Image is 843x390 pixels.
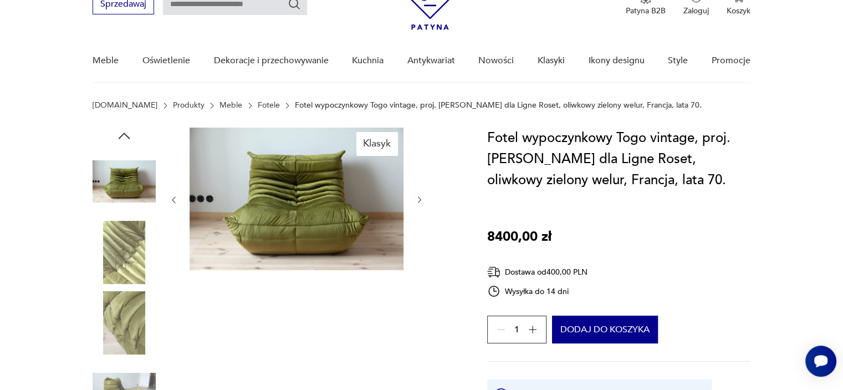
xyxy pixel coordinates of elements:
a: Style [668,39,688,82]
p: Zaloguj [683,6,709,16]
a: [DOMAIN_NAME] [93,101,157,110]
a: Klasyki [538,39,565,82]
a: Antykwariat [407,39,455,82]
a: Sprzedawaj [93,1,154,9]
div: Klasyk [356,132,397,155]
p: Koszyk [727,6,750,16]
button: Dodaj do koszyka [552,316,658,343]
a: Oświetlenie [142,39,190,82]
p: 8400,00 zł [487,226,551,247]
a: Promocje [712,39,750,82]
a: Meble [93,39,119,82]
div: Dostawa od 400,00 PLN [487,265,587,279]
a: Kuchnia [352,39,384,82]
p: Patyna B2B [626,6,666,16]
span: 1 [514,326,519,333]
img: Zdjęcie produktu Fotel wypoczynkowy Togo vintage, proj. M. Ducaroy dla Ligne Roset, oliwkowy ziel... [93,221,156,284]
img: Ikona dostawy [487,265,500,279]
a: Nowości [478,39,514,82]
p: Fotel wypoczynkowy Togo vintage, proj. [PERSON_NAME] dla Ligne Roset, oliwkowy zielony welur, Fra... [295,101,702,110]
a: Fotele [258,101,280,110]
a: Dekoracje i przechowywanie [213,39,328,82]
a: Produkty [173,101,205,110]
img: Zdjęcie produktu Fotel wypoczynkowy Togo vintage, proj. M. Ducaroy dla Ligne Roset, oliwkowy ziel... [93,291,156,354]
h1: Fotel wypoczynkowy Togo vintage, proj. [PERSON_NAME] dla Ligne Roset, oliwkowy zielony welur, Fra... [487,128,750,191]
div: Wysyłka do 14 dni [487,285,587,298]
iframe: Smartsupp widget button [805,346,836,377]
img: Zdjęcie produktu Fotel wypoczynkowy Togo vintage, proj. M. Ducaroy dla Ligne Roset, oliwkowy ziel... [93,150,156,213]
a: Ikony designu [588,39,644,82]
img: Zdjęcie produktu Fotel wypoczynkowy Togo vintage, proj. M. Ducaroy dla Ligne Roset, oliwkowy ziel... [190,128,403,270]
a: Meble [219,101,242,110]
